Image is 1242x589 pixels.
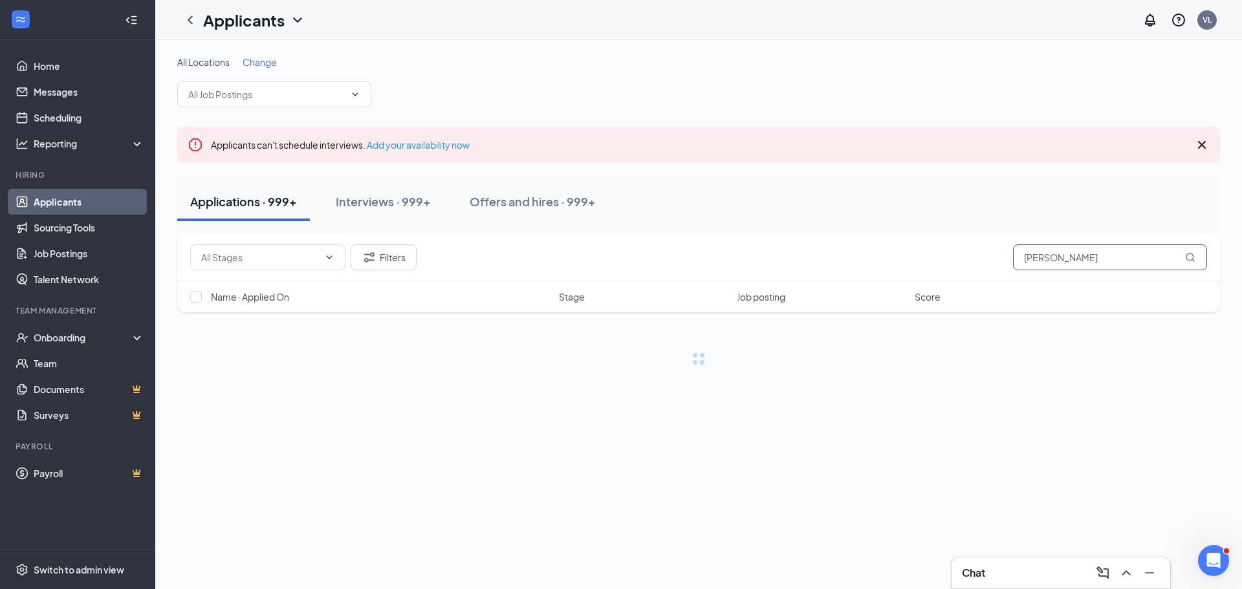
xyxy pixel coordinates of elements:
svg: ChevronUp [1118,565,1134,581]
svg: ComposeMessage [1095,565,1111,581]
a: DocumentsCrown [34,376,144,402]
iframe: Intercom live chat [1198,545,1229,576]
a: Talent Network [34,266,144,292]
button: ComposeMessage [1093,562,1113,583]
svg: ChevronDown [324,252,334,262]
span: Score [915,290,941,303]
svg: ChevronDown [290,12,305,28]
a: Team [34,350,144,376]
svg: Notifications [1142,12,1158,28]
input: All Job Postings [188,87,345,102]
a: SurveysCrown [34,402,144,428]
span: All Locations [177,56,230,68]
div: Interviews · 999+ [336,193,431,209]
svg: Collapse [125,14,138,27]
button: Minimize [1139,562,1160,583]
svg: Cross [1194,137,1210,153]
div: Switch to admin view [34,563,124,576]
svg: Minimize [1142,565,1157,581]
div: Payroll [16,441,142,452]
a: Sourcing Tools [34,215,144,241]
a: Job Postings [34,241,144,266]
a: Home [34,53,144,79]
a: Scheduling [34,105,144,131]
svg: ChevronDown [350,89,360,100]
div: Applications · 999+ [190,193,297,209]
svg: UserCheck [16,331,28,344]
svg: Error [188,137,203,153]
span: Applicants can't schedule interviews. [211,139,470,151]
div: Team Management [16,305,142,316]
span: Change [243,56,277,68]
span: Stage [559,290,585,303]
svg: QuestionInfo [1171,12,1186,28]
h1: Applicants [203,9,285,31]
div: Offers and hires · 999+ [470,193,596,209]
div: Reporting [34,137,145,150]
a: Add your availability now [367,139,470,151]
input: Search in applications [1013,244,1207,270]
a: PayrollCrown [34,460,144,486]
div: Hiring [16,169,142,180]
svg: WorkstreamLogo [14,13,27,26]
input: All Stages [201,250,319,264]
span: Name · Applied On [211,290,289,303]
div: VL [1203,14,1212,25]
button: ChevronUp [1116,562,1137,583]
a: Applicants [34,189,144,215]
svg: Settings [16,563,28,576]
a: Messages [34,79,144,105]
h3: Chat [962,566,985,580]
svg: ChevronLeft [182,12,198,28]
svg: Analysis [16,137,28,150]
svg: Filter [362,250,377,265]
div: Onboarding [34,331,133,344]
svg: MagnifyingGlass [1185,252,1195,262]
button: Filter Filters [351,244,417,270]
span: Job posting [737,290,785,303]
